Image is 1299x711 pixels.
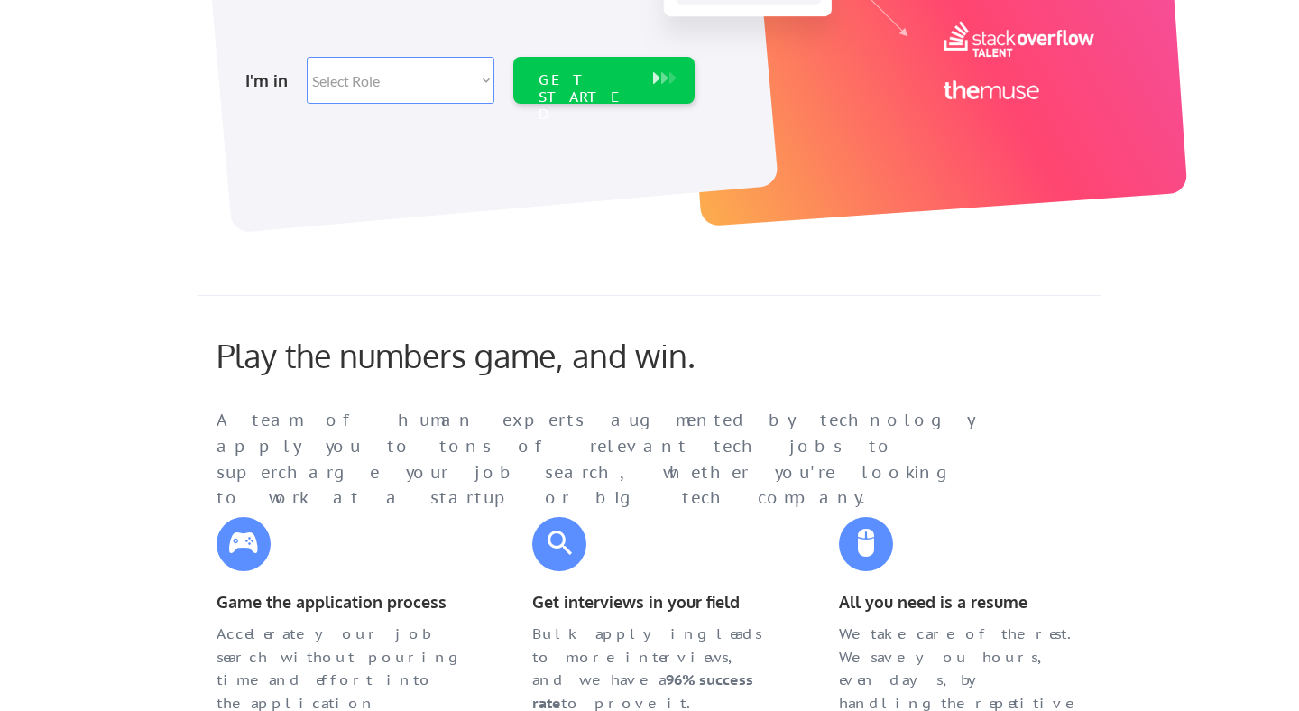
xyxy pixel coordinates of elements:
[245,66,296,95] div: I'm in
[539,71,635,124] div: GET STARTED
[532,589,776,615] div: Get interviews in your field
[216,336,776,374] div: Play the numbers game, and win.
[839,589,1082,615] div: All you need is a resume
[216,589,460,615] div: Game the application process
[216,408,1010,512] div: A team of human experts augmented by technology apply you to tons of relevant tech jobs to superc...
